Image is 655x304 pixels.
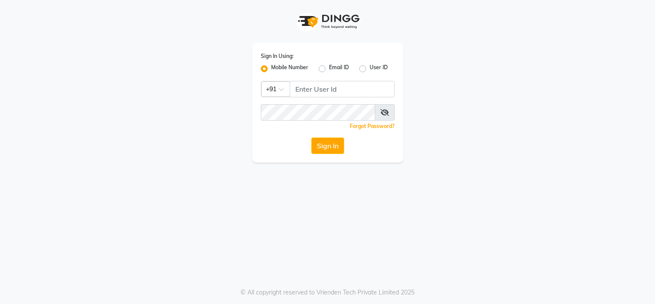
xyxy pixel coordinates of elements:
[293,9,362,34] img: logo1.svg
[329,64,349,74] label: Email ID
[290,81,395,97] input: Username
[311,138,344,154] button: Sign In
[370,64,388,74] label: User ID
[261,52,294,60] label: Sign In Using:
[271,64,308,74] label: Mobile Number
[350,123,395,129] a: Forgot Password?
[261,104,375,121] input: Username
